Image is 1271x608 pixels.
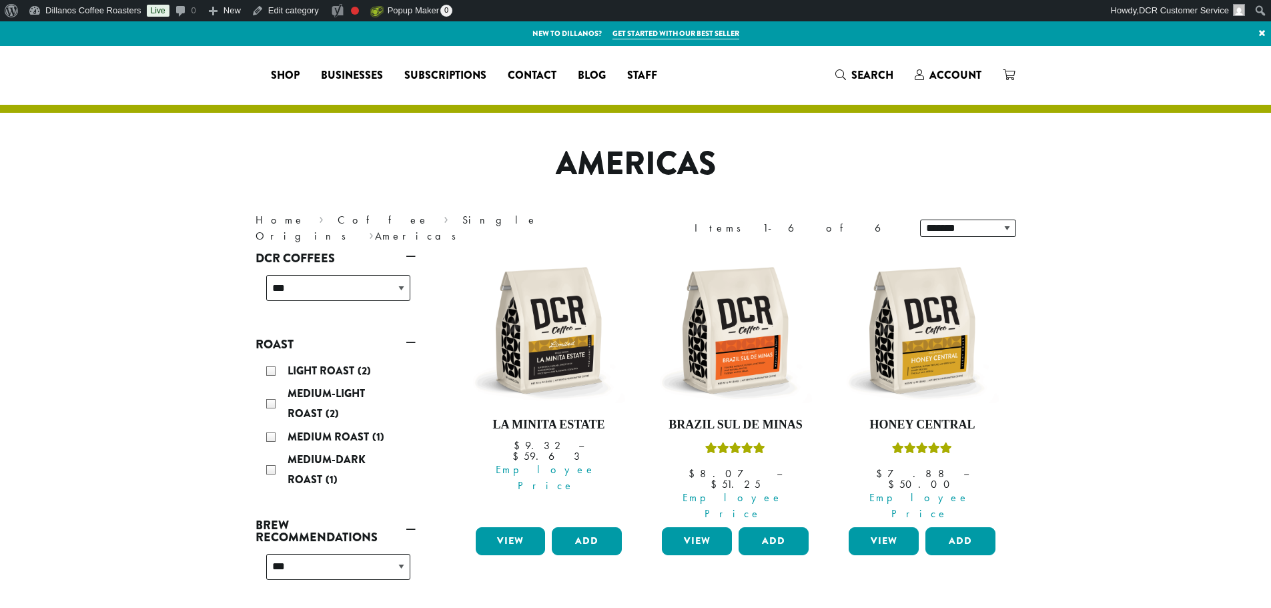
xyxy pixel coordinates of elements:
span: Employee Price [653,490,812,522]
a: La Minita Estate Employee Price [472,254,626,522]
span: $ [888,477,899,491]
a: Coffee [338,213,429,227]
a: Search [825,64,904,86]
a: × [1253,21,1271,45]
bdi: 51.25 [711,477,761,491]
div: Focus keyphrase not set [351,7,359,15]
div: Rated 5.00 out of 5 [705,440,765,461]
span: (2) [326,406,339,421]
bdi: 9.32 [514,438,566,452]
span: (2) [358,363,371,378]
span: Blog [578,67,606,84]
span: – [963,467,969,481]
span: (1) [372,429,384,444]
span: › [369,224,374,244]
a: DCR Coffees [256,247,416,270]
a: Live [147,5,169,17]
h4: La Minita Estate [472,418,626,432]
h4: Honey Central [845,418,999,432]
span: Contact [508,67,556,84]
span: Employee Price [467,462,626,494]
div: Items 1-6 of 6 [695,220,900,236]
bdi: 7.88 [876,467,951,481]
a: Brew Recommendations [256,514,416,549]
a: Get started with our best seller [612,28,739,39]
span: $ [711,477,722,491]
a: Roast [256,333,416,356]
span: Medium Roast [288,429,372,444]
img: DCR-12oz-La-Minita-Estate-Stock-scaled.png [472,254,625,407]
span: Medium-Dark Roast [288,452,366,487]
img: DCR-12oz-Honey-Central-Stock-scaled.png [845,254,999,407]
bdi: 59.63 [512,449,585,463]
span: $ [876,467,887,481]
a: View [476,527,546,555]
span: – [777,467,782,481]
span: Staff [627,67,657,84]
bdi: 50.00 [888,477,956,491]
nav: Breadcrumb [256,212,616,244]
span: Subscriptions [404,67,486,84]
span: Light Roast [288,363,358,378]
div: Roast [256,356,416,497]
a: View [849,527,919,555]
button: Add [552,527,622,555]
span: Account [929,67,981,83]
span: 0 [440,5,452,17]
span: $ [512,449,524,463]
span: $ [514,438,525,452]
h4: Brazil Sul De Minas [659,418,812,432]
div: Rated 5.00 out of 5 [892,440,952,461]
img: DCR-12oz-Brazil-Sul-De-Minas-Stock-scaled.png [659,254,812,407]
span: Search [851,67,893,83]
button: Add [925,527,995,555]
span: (1) [326,472,338,487]
div: DCR Coffees [256,270,416,317]
a: Staff [616,65,668,86]
h1: Americas [246,145,1026,184]
span: › [444,208,448,228]
span: $ [689,467,700,481]
a: View [662,527,732,555]
a: Brazil Sul De MinasRated 5.00 out of 5 Employee Price [659,254,812,522]
a: Shop [260,65,310,86]
a: Home [256,213,305,227]
span: › [319,208,324,228]
span: – [578,438,584,452]
button: Add [739,527,809,555]
span: Shop [271,67,300,84]
span: Businesses [321,67,383,84]
span: DCR Customer Service [1139,5,1229,15]
span: Medium-Light Roast [288,386,365,421]
span: Employee Price [840,490,999,522]
a: Honey CentralRated 5.00 out of 5 Employee Price [845,254,999,522]
div: Brew Recommendations [256,549,416,596]
bdi: 8.07 [689,467,764,481]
